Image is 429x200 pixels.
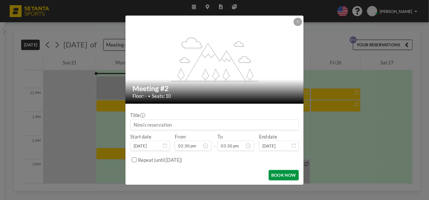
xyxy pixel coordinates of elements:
label: Title [130,112,145,118]
button: BOOK NOW [269,170,299,180]
label: To [217,134,223,140]
span: • [148,94,150,98]
span: - [214,136,215,149]
label: From [175,134,186,140]
label: End date [259,134,277,140]
h2: Meeting #2 [132,84,297,93]
input: Nino's reservation [131,120,298,130]
span: Floor: - [132,93,147,99]
label: Start date [130,134,151,140]
label: Repeat (until [DATE]) [138,157,182,163]
span: Seats: 10 [152,93,171,99]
